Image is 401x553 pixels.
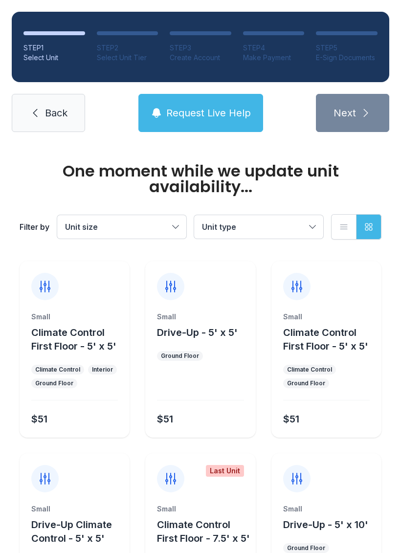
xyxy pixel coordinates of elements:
span: Request Live Help [166,106,251,120]
div: $51 [283,412,299,426]
div: Ground Floor [287,544,325,552]
div: Filter by [20,221,49,233]
div: Ground Floor [287,379,325,387]
div: STEP 5 [316,43,378,53]
div: STEP 2 [97,43,158,53]
div: $51 [157,412,173,426]
div: STEP 3 [170,43,231,53]
span: Drive-Up - 5' x 5' [157,327,238,338]
div: Small [283,312,370,322]
div: $51 [31,412,47,426]
button: Drive-Up - 5' x 10' [283,518,368,531]
div: Last Unit [206,465,244,477]
span: Back [45,106,67,120]
span: Climate Control First Floor - 5' x 5' [31,327,116,352]
button: Drive-Up - 5' x 5' [157,326,238,339]
div: Small [31,504,118,514]
div: Create Account [170,53,231,63]
div: STEP 4 [243,43,305,53]
div: One moment while we update unit availability... [20,163,381,195]
button: Climate Control First Floor - 7.5' x 5' [157,518,251,545]
button: Climate Control First Floor - 5' x 5' [283,326,378,353]
button: Unit type [194,215,323,239]
div: Small [283,504,370,514]
div: Interior [92,366,113,374]
span: Climate Control First Floor - 7.5' x 5' [157,519,250,544]
button: Climate Control First Floor - 5' x 5' [31,326,126,353]
div: Select Unit Tier [97,53,158,63]
div: Ground Floor [161,352,199,360]
div: Climate Control [287,366,332,374]
span: Unit type [202,222,236,232]
div: Small [157,312,244,322]
div: Select Unit [23,53,85,63]
div: E-Sign Documents [316,53,378,63]
div: Make Payment [243,53,305,63]
div: STEP 1 [23,43,85,53]
span: Next [334,106,356,120]
span: Unit size [65,222,98,232]
span: Drive-Up - 5' x 10' [283,519,368,531]
div: Small [31,312,118,322]
div: Climate Control [35,366,80,374]
button: Unit size [57,215,186,239]
span: Drive-Up Climate Control - 5' x 5' [31,519,112,544]
button: Drive-Up Climate Control - 5' x 5' [31,518,126,545]
div: Ground Floor [35,379,73,387]
span: Climate Control First Floor - 5' x 5' [283,327,368,352]
div: Small [157,504,244,514]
